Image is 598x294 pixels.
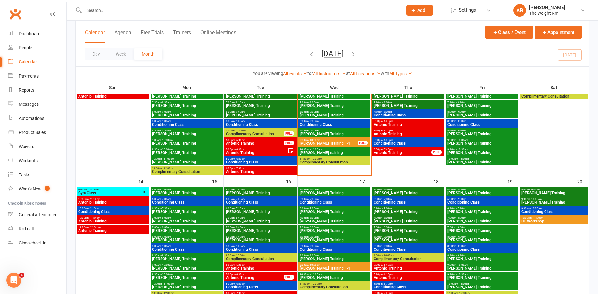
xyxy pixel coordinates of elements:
[235,101,245,104] span: - 8:30am
[310,148,322,151] span: - 11:30am
[299,158,369,160] span: 11:30am
[19,31,41,36] div: Dashboard
[373,110,443,113] span: 7:30am
[226,142,284,145] span: Antonio Training
[299,226,369,229] span: 7:30am
[19,226,34,231] div: Roll call
[299,148,369,151] span: 10:30am
[78,94,148,98] span: Antonio Training
[456,198,466,200] span: - 7:00am
[8,140,66,154] a: Waivers
[226,207,295,210] span: 6:30am
[521,188,587,191] span: 8:30am
[235,235,245,238] span: - 9:00am
[8,236,66,250] a: Class kiosk mode
[226,139,284,142] span: 5:00pm
[19,59,37,64] div: Calendar
[152,207,222,210] span: 6:30am
[299,94,369,98] span: [PERSON_NAME] Training
[226,148,288,151] span: 5:30pm
[162,158,174,160] span: - 11:00am
[152,151,222,155] span: [PERSON_NAME] Training
[19,144,34,149] div: Waivers
[235,110,245,113] span: - 9:00am
[152,139,222,142] span: 9:00am
[161,148,173,151] span: - 10:30am
[507,176,519,186] div: 19
[19,45,32,50] div: People
[309,101,319,104] span: - 8:30am
[299,210,369,214] span: [PERSON_NAME] Training
[78,216,148,219] span: 10:30am
[8,69,66,83] a: Payments
[161,235,171,238] span: - 9:00am
[235,139,245,142] span: - 6:00pm
[373,198,443,200] span: 6:00am
[19,73,39,78] div: Payments
[299,235,369,238] span: 8:00am
[447,123,517,126] span: Conditioning Class
[152,120,222,123] span: 8:00am
[530,198,542,200] span: - 10:00am
[373,101,443,104] span: 7:30am
[152,210,222,214] span: [PERSON_NAME] Training
[313,71,346,76] a: All Instructors
[447,129,517,132] span: 8:30am
[299,229,369,233] span: [PERSON_NAME] Training
[373,148,432,151] span: 6:00pm
[383,120,393,123] span: - 6:00pm
[382,216,392,219] span: - 8:00am
[89,226,101,229] span: - 12:00pm
[406,5,433,16] button: Add
[161,216,171,219] span: - 8:00am
[373,216,443,219] span: 7:00am
[299,104,369,108] span: [PERSON_NAME] Training
[381,71,389,76] strong: with
[521,210,587,214] span: Conditioning Class
[8,126,66,140] a: Product Sales
[358,141,368,145] div: FULL
[226,104,295,108] span: [PERSON_NAME] Training
[447,120,517,123] span: 8:00am
[85,29,105,43] button: Calendar
[309,129,319,132] span: - 9:30am
[309,139,320,142] span: - 10:30am
[299,200,369,204] span: Conditioning Class
[447,198,517,200] span: 6:00am
[162,167,174,170] span: - 12:00pm
[373,94,443,98] span: [PERSON_NAME] Training
[152,101,222,104] span: 7:30am
[89,198,100,200] span: - 11:00am
[309,110,319,113] span: - 9:00am
[235,207,245,210] span: - 7:30am
[298,81,371,94] th: Wed
[373,104,443,108] span: [PERSON_NAME] Training
[226,170,295,174] span: Antonio Training
[235,216,245,219] span: - 8:00am
[226,188,295,191] span: 6:00am
[382,226,392,229] span: - 8:30am
[445,81,519,94] th: Fri
[134,48,162,60] button: Month
[447,160,517,164] span: [PERSON_NAME] Training
[226,113,295,117] span: [PERSON_NAME] Training
[19,102,39,107] div: Messages
[284,141,294,145] div: FULL
[226,158,295,160] span: 5:30pm
[447,210,517,214] span: [PERSON_NAME] Training
[299,142,358,145] span: [PERSON_NAME] Training 1-1
[447,104,517,108] span: [PERSON_NAME] Training
[373,139,443,142] span: 5:30pm
[447,142,517,145] span: [PERSON_NAME] Training
[19,273,24,278] span: 1
[382,207,392,210] span: - 7:30am
[309,188,319,191] span: - 7:00am
[485,26,533,39] button: Class / Event
[456,148,468,151] span: - 10:30am
[373,210,443,214] span: [PERSON_NAME] Training
[152,110,222,113] span: 8:00am
[299,219,369,223] span: [PERSON_NAME] Training
[78,219,148,223] span: Antonio Training
[521,216,587,219] span: 10:00am
[310,158,322,160] span: - 12:30pm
